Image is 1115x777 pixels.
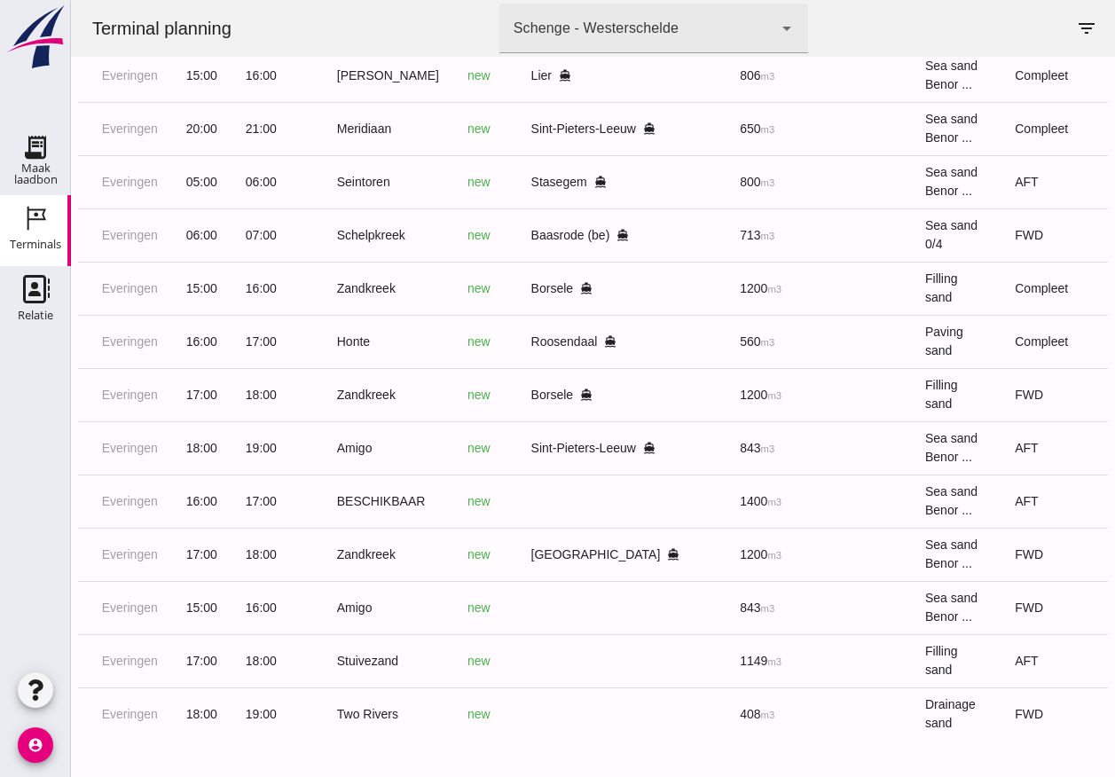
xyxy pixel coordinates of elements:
td: new [382,155,446,208]
span: 07:00 [175,228,206,242]
small: m3 [696,656,711,667]
td: 806 [655,49,752,102]
div: Sint-Pieters-Leeuw [460,439,609,458]
span: 17:00 [175,494,206,508]
td: Everingen [17,634,101,687]
td: Paving sand [840,315,930,368]
span: 06:00 [115,228,146,242]
span: 20:00 [115,122,146,136]
span: 17:00 [175,334,206,349]
i: directions_boat [596,548,609,561]
td: Everingen [17,368,101,421]
td: AFT [930,634,1064,687]
td: Everingen [17,421,101,475]
td: Everingen [17,528,101,581]
div: Schenge - Westerschelde [443,18,608,39]
td: 1400 [655,475,752,528]
td: Sea sand Benor ... [840,581,930,634]
span: 21:00 [175,122,206,136]
td: 843 [655,421,752,475]
i: directions_boat [533,335,546,348]
td: 650 [655,102,752,155]
td: Sea sand Benor ... [840,155,930,208]
i: arrow_drop_down [705,18,726,39]
td: FWD [930,528,1064,581]
small: m3 [696,497,711,507]
td: 560 [655,315,752,368]
td: Sea sand 0/4 [840,208,930,262]
span: 16:00 [175,68,206,82]
small: m3 [690,231,704,241]
td: 713 [655,208,752,262]
small: m3 [690,603,704,614]
td: Filling sand [840,634,930,687]
span: 18:00 [115,707,146,721]
div: Lier [460,67,609,85]
td: 1200 [655,262,752,315]
span: 17:00 [115,654,146,668]
td: FWD [930,368,1064,421]
span: 17:00 [115,388,146,402]
img: logo-small.a267ee39.svg [4,4,67,70]
div: Baasrode (be) [460,226,609,245]
td: new [382,687,446,741]
td: Compleet [930,102,1064,155]
div: Relatie [18,310,53,321]
span: 18:00 [115,441,146,455]
div: Honte [266,333,368,351]
td: Everingen [17,208,101,262]
small: m3 [690,443,704,454]
div: Zandkreek [266,545,368,564]
td: FWD [930,581,1064,634]
span: 18:00 [175,547,206,561]
div: Stuivezand [266,652,368,671]
i: directions_boat [509,282,522,294]
span: 06:00 [175,175,206,189]
span: 15:00 [115,600,146,615]
td: AFT [930,155,1064,208]
td: 1149 [655,634,752,687]
td: Everingen [17,475,101,528]
div: Borsele [460,386,609,404]
i: directions_boat [572,442,585,454]
span: 17:00 [115,547,146,561]
td: new [382,262,446,315]
div: [PERSON_NAME] [266,67,368,85]
span: 19:00 [175,441,206,455]
small: m3 [690,337,704,348]
td: AFT [930,421,1064,475]
span: 18:00 [175,654,206,668]
div: Roosendaal [460,333,609,351]
td: Everingen [17,315,101,368]
span: 18:00 [175,388,206,402]
div: Zandkreek [266,386,368,404]
td: FWD [930,208,1064,262]
i: account_circle [18,727,53,763]
td: Compleet [930,49,1064,102]
i: filter_list [1005,18,1026,39]
div: Terminal planning [7,16,175,41]
span: 15:00 [115,68,146,82]
td: new [382,208,446,262]
i: directions_boat [523,176,536,188]
td: 1200 [655,528,752,581]
span: 15:00 [115,281,146,295]
span: 19:00 [175,707,206,721]
small: m3 [690,124,704,135]
td: Everingen [17,581,101,634]
td: new [382,475,446,528]
span: 16:00 [115,334,146,349]
td: Sea sand Benor ... [840,475,930,528]
small: m3 [690,710,704,720]
td: Everingen [17,262,101,315]
div: [GEOGRAPHIC_DATA] [460,545,609,564]
td: Everingen [17,102,101,155]
td: Everingen [17,155,101,208]
small: m3 [690,177,704,188]
td: Compleet [930,315,1064,368]
small: m3 [696,550,711,561]
small: m3 [696,390,711,401]
td: Sea sand Benor ... [840,49,930,102]
i: directions_boat [488,69,500,82]
td: new [382,102,446,155]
